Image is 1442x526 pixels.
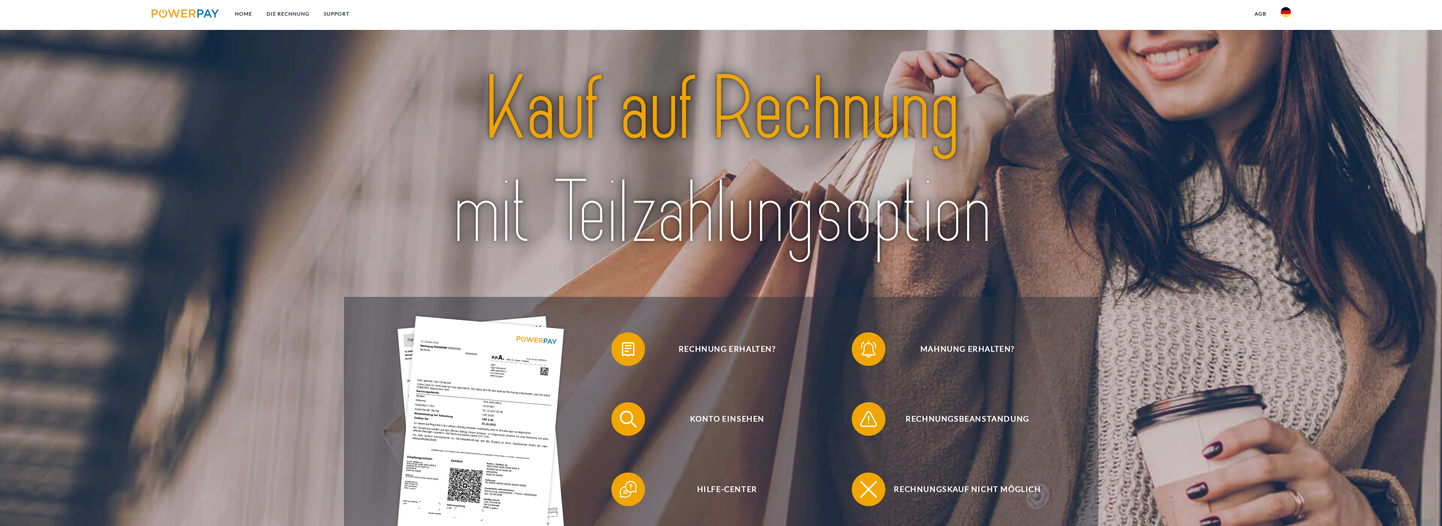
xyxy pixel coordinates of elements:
img: qb_warning.svg [858,409,879,430]
button: Hilfe-Center [611,473,830,506]
span: Rechnung erhalten? [624,332,830,366]
button: Rechnung erhalten? [611,332,830,366]
button: Rechnungskauf nicht möglich [852,473,1071,506]
button: Konto einsehen [611,402,830,436]
span: Mahnung erhalten? [864,332,1071,366]
span: Hilfe-Center [624,473,830,506]
img: title-powerpay_de.svg [388,53,1055,270]
a: DIE RECHNUNG [259,6,317,21]
iframe: Schaltfläche zum Öffnen des Messaging-Fensters [1408,492,1435,519]
img: qb_bell.svg [858,339,879,360]
a: agb [1247,6,1274,21]
img: de [1281,7,1291,17]
span: Rechnungsbeanstandung [864,402,1071,436]
a: SUPPORT [317,6,357,21]
span: Rechnungskauf nicht möglich [864,473,1071,506]
button: Mahnung erhalten? [852,332,1071,366]
img: logo-powerpay.svg [152,9,219,18]
img: qb_search.svg [618,409,639,430]
span: Konto einsehen [624,402,830,436]
button: Rechnungsbeanstandung [852,402,1071,436]
img: qb_bill.svg [618,339,639,360]
img: qb_close.svg [858,479,879,500]
img: qb_help.svg [618,479,639,500]
a: Home [228,6,259,21]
